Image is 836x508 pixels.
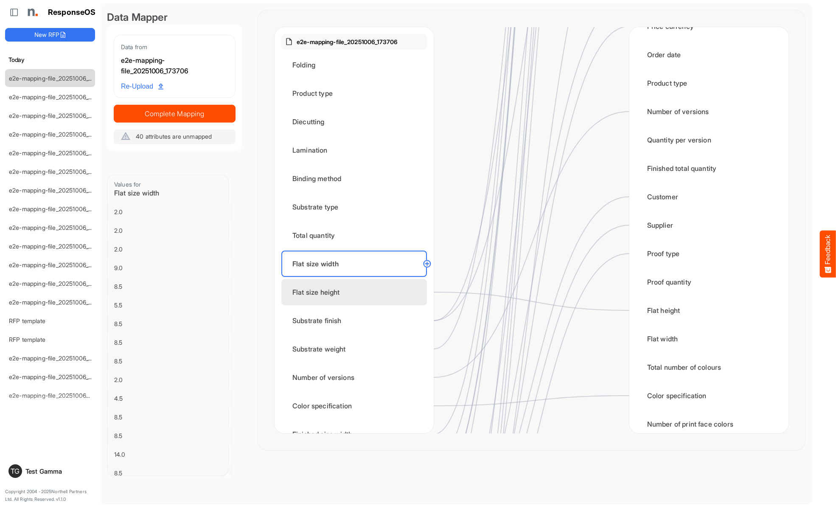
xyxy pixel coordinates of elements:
[114,226,226,235] div: 2.0
[281,393,427,419] div: Color specification
[9,149,106,156] a: e2e-mapping-file_20251006_151638
[114,282,226,291] div: 8.5
[9,392,109,399] a: e2e-mapping-file_20251006_093732
[23,4,40,21] img: Northell
[9,280,107,287] a: e2e-mapping-file_20251006_141450
[114,320,226,328] div: 8.5
[9,354,107,362] a: e2e-mapping-file_20251006_120332
[281,222,427,248] div: Total quantity
[114,394,226,403] div: 4.5
[9,112,107,119] a: e2e-mapping-file_20251006_152957
[636,70,782,96] div: Product type
[281,52,427,78] div: Folding
[9,187,106,194] a: e2e-mapping-file_20251006_151326
[5,28,95,42] button: New RFP
[9,168,107,175] a: e2e-mapping-file_20251006_151344
[636,212,782,238] div: Supplier
[114,338,226,347] div: 8.5
[114,357,226,366] div: 8.5
[9,373,109,380] a: e2e-mapping-file_20251006_120004
[9,93,107,100] a: e2e-mapping-file_20251006_173506
[636,98,782,125] div: Number of versions
[281,251,427,277] div: Flat size width
[114,105,236,123] button: Complete Mapping
[636,411,782,437] div: Number of print face colors
[636,382,782,409] div: Color specification
[9,75,107,82] a: e2e-mapping-file_20251006_173706
[297,37,398,46] p: e2e-mapping-file_20251006_173706
[5,488,95,503] p: Copyright 2004 - 2025 Northell Partners Ltd. All Rights Reserved. v 1.1.0
[281,109,427,135] div: Diecutting
[636,269,782,295] div: Proof quantity
[114,469,226,477] div: 8.5
[114,450,226,459] div: 14.0
[281,137,427,163] div: Lamination
[114,413,226,421] div: 8.5
[9,205,106,212] a: e2e-mapping-file_20251006_151233
[25,468,92,475] div: Test Gamma
[636,354,782,380] div: Total number of colours
[636,297,782,324] div: Flat height
[114,181,141,188] span: Values for
[114,301,226,310] div: 5.5
[281,279,427,305] div: Flat size height
[636,326,782,352] div: Flat width
[114,189,159,197] span: Flat size width
[118,78,167,95] a: Re-Upload
[281,336,427,362] div: Substrate weight
[281,165,427,192] div: Binding method
[121,42,228,52] div: Data from
[114,108,235,120] span: Complete Mapping
[136,133,212,140] span: 40 attributes are unmapped
[11,468,20,475] span: TG
[636,127,782,153] div: Quantity per version
[9,243,106,250] a: e2e-mapping-file_20251006_145931
[114,245,226,254] div: 2.0
[9,224,105,231] a: e2e-mapping-file_20251006_151130
[121,55,228,77] div: e2e-mapping-file_20251006_173706
[107,10,242,25] div: Data Mapper
[636,184,782,210] div: Customer
[114,432,226,440] div: 8.5
[281,307,427,334] div: Substrate finish
[9,131,107,138] a: e2e-mapping-file_20251006_152733
[9,299,106,306] a: e2e-mapping-file_20251006_123619
[281,194,427,220] div: Substrate type
[9,336,45,343] a: RFP template
[281,421,427,447] div: Finished size width
[114,376,226,384] div: 2.0
[5,55,95,64] h6: Today
[636,155,782,181] div: Finished total quantity
[114,208,226,216] div: 2.0
[820,231,836,278] button: Feedback
[281,364,427,391] div: Number of versions
[114,264,226,272] div: 9.0
[636,240,782,267] div: Proof type
[636,42,782,68] div: Order date
[121,81,163,92] span: Re-Upload
[9,261,106,268] a: e2e-mapping-file_20251006_141532
[48,8,96,17] h1: ResponseOS
[9,317,45,324] a: RFP template
[281,80,427,106] div: Product type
